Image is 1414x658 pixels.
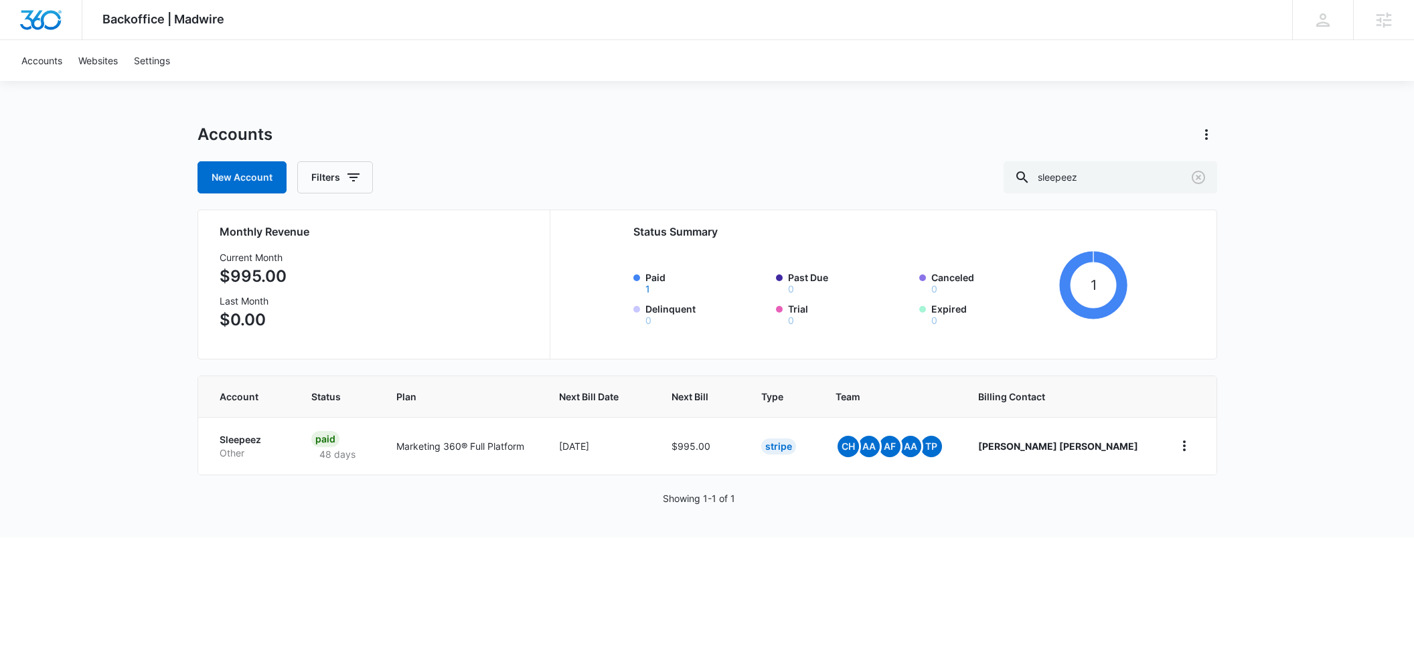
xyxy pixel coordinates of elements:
span: Type [761,390,785,404]
span: TP [921,436,942,457]
button: Actions [1196,124,1217,145]
label: Delinquent [645,302,769,325]
span: Billing Contact [978,390,1141,404]
td: $995.00 [655,417,745,475]
input: Search [1004,161,1217,193]
p: Other [220,446,279,460]
span: Backoffice | Madwire [102,12,224,26]
a: Accounts [13,40,70,81]
label: Expired [931,302,1054,325]
p: Showing 1-1 of 1 [663,491,735,505]
p: Sleepeez [220,433,279,446]
span: AA [900,436,921,457]
span: Next Bill [672,390,710,404]
span: Next Bill Date [559,390,620,404]
button: home [1174,435,1195,457]
span: Account [220,390,260,404]
a: New Account [198,161,287,193]
p: $995.00 [220,264,287,289]
strong: [PERSON_NAME] [PERSON_NAME] [978,440,1138,452]
span: Team [836,390,927,404]
h2: Monthly Revenue [220,224,534,240]
label: Past Due [788,270,911,294]
label: Paid [645,270,769,294]
div: Stripe [761,438,796,455]
label: Canceled [931,270,1054,294]
h1: Accounts [198,125,272,145]
label: Trial [788,302,911,325]
span: CH [838,436,859,457]
h3: Last Month [220,294,287,308]
tspan: 1 [1091,276,1097,293]
p: $0.00 [220,308,287,332]
span: Plan [396,390,526,404]
h2: Status Summary [633,224,1128,240]
a: Settings [126,40,178,81]
span: AA [858,436,880,457]
p: 48 days [311,447,364,461]
td: [DATE] [543,417,655,475]
button: Paid [645,284,650,294]
a: Websites [70,40,126,81]
button: Filters [297,161,373,193]
p: Marketing 360® Full Platform [396,439,526,453]
a: SleepeezOther [220,433,279,459]
span: AF [879,436,900,457]
div: Paid [311,431,339,447]
h3: Current Month [220,250,287,264]
span: Status [311,390,345,404]
button: Clear [1188,167,1209,188]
